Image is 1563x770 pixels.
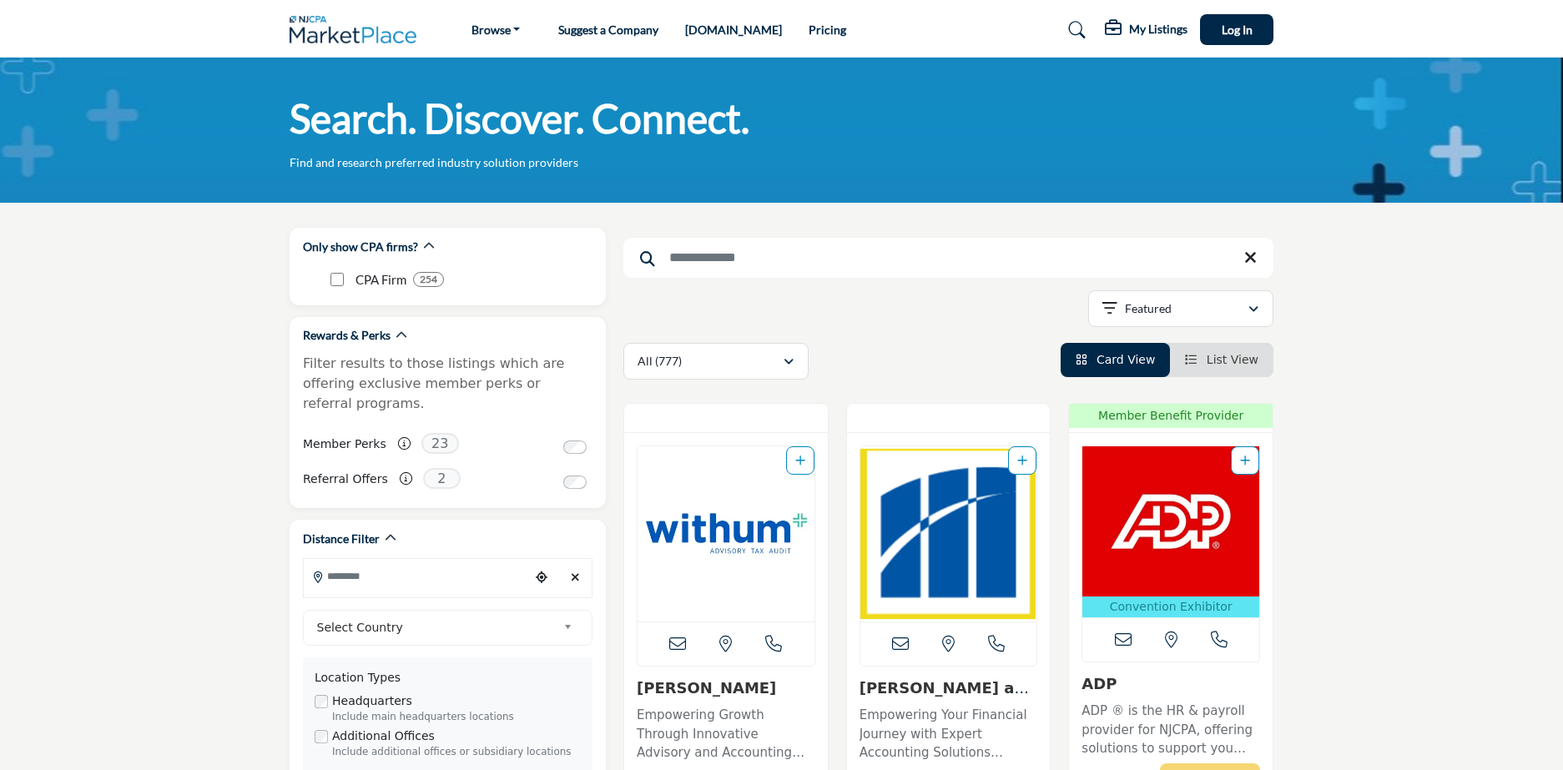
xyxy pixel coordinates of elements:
[303,239,418,255] h2: Only show CPA firms?
[860,706,1038,762] p: Empowering Your Financial Journey with Expert Accounting Solutions Specializing in accounting ser...
[1061,343,1171,377] li: Card View
[1081,675,1260,693] h3: ADP
[303,465,388,494] label: Referral Offers
[290,154,578,171] p: Find and research preferred industry solution providers
[1088,290,1273,327] button: Featured
[860,679,1036,715] a: [PERSON_NAME] and Company, ...
[563,476,587,489] input: Switch to Referral Offers
[330,273,344,286] input: CPA Firm checkbox
[860,446,1037,622] img: Magone and Company, PC
[1170,343,1273,377] li: List View
[638,446,814,622] a: Open Listing in new tab
[623,238,1273,278] input: Search Keyword
[303,354,592,414] p: Filter results to those listings which are offering exclusive member perks or referral programs.
[529,560,554,596] div: Choose your current location
[315,669,581,687] div: Location Types
[332,692,412,710] label: Headquarters
[638,446,814,622] img: Withum
[860,679,1038,697] h3: Magone and Company, PC
[1207,353,1258,366] span: List View
[303,531,380,547] h2: Distance Filter
[637,702,815,762] a: Empowering Growth Through Innovative Advisory and Accounting Solutions This forward-thinking, tec...
[623,343,809,380] button: All (777)
[1074,407,1268,425] span: Member Benefit Provider
[290,93,749,144] h1: Search. Discover. Connect.
[1240,454,1250,467] a: Add To List
[1081,675,1117,692] a: ADP
[637,706,815,762] p: Empowering Growth Through Innovative Advisory and Accounting Solutions This forward-thinking, tec...
[332,710,581,725] div: Include main headquarters locations
[1105,20,1187,40] div: My Listings
[1222,23,1253,37] span: Log In
[355,270,406,289] p: CPA Firm: CPA Firm
[423,468,461,489] span: 2
[413,272,444,287] div: 254 Results For CPA Firm
[304,560,529,592] input: Search Location
[303,430,386,459] label: Member Perks
[795,454,805,467] a: Add To List
[1086,598,1256,616] p: Convention Exhibitor
[685,23,782,37] a: [DOMAIN_NAME]
[421,433,459,454] span: 23
[637,679,776,697] a: [PERSON_NAME]
[1185,353,1258,366] a: View List
[317,617,557,637] span: Select Country
[860,702,1038,762] a: Empowering Your Financial Journey with Expert Accounting Solutions Specializing in accounting ser...
[637,679,815,697] h3: Withum
[1082,446,1259,596] img: ADP
[562,560,587,596] div: Clear search location
[1076,353,1156,366] a: View Card
[303,327,391,344] h2: Rewards & Perks
[1081,697,1260,758] a: ADP ® is the HR & payroll provider for NJCPA, offering solutions to support you and your clients ...
[638,353,682,370] p: All (777)
[420,274,437,285] b: 254
[332,745,581,760] div: Include additional offices or subsidiary locations
[1052,17,1097,43] a: Search
[563,440,587,454] input: Switch to Member Perks
[1097,353,1155,366] span: Card View
[558,23,658,37] a: Suggest a Company
[460,18,532,42] a: Browse
[1125,300,1172,317] p: Featured
[860,446,1037,622] a: Open Listing in new tab
[809,23,846,37] a: Pricing
[1081,702,1260,758] p: ADP ® is the HR & payroll provider for NJCPA, offering solutions to support you and your clients ...
[332,727,435,745] label: Additional Offices
[1017,454,1027,467] a: Add To List
[1200,14,1273,45] button: Log In
[1082,446,1259,617] a: Open Listing in new tab
[1129,22,1187,37] h5: My Listings
[290,16,425,43] img: Site Logo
